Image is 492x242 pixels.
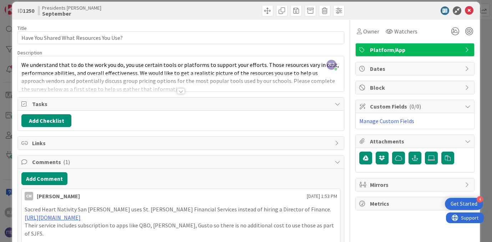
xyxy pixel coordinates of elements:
span: Platform/App [370,46,461,54]
input: type card name here... [17,31,344,44]
span: Description [17,49,42,56]
span: Support [15,1,32,10]
span: Comments [32,158,331,166]
span: Attachments [370,137,461,146]
span: ( 0/0 ) [409,103,421,110]
p: Sacred Heart Nativity San [PERSON_NAME] uses St. [PERSON_NAME] Financial Services instead of hiri... [25,205,337,221]
span: [DATE] 1:53 PM [307,193,337,200]
span: Presidents [PERSON_NAME] [42,5,101,11]
span: Dates [370,64,461,73]
span: Tasks [32,100,331,108]
span: Mirrors [370,180,461,189]
a: Manage Custom Fields [359,117,414,125]
span: Watchers [394,27,417,36]
button: Add Checklist [21,114,71,127]
div: CM [25,192,33,200]
div: Open Get Started checklist, remaining modules: 4 [445,198,483,210]
label: Title [17,25,27,31]
span: We understand that to do the work you do, you use certain tools or platforms to support your effo... [21,61,340,93]
button: Add Comment [21,172,67,185]
a: [URL][DOMAIN_NAME] [25,214,81,221]
div: Get Started [451,200,477,207]
span: Metrics [370,199,461,208]
b: September [42,11,101,16]
span: Custom Fields [370,102,461,111]
b: 1250 [23,7,34,14]
span: Block [370,83,461,92]
span: ID [17,6,34,15]
span: ( 1 ) [63,158,70,165]
span: Links [32,139,331,147]
div: [PERSON_NAME] [37,192,80,200]
span: RJ [326,60,336,70]
span: Owner [363,27,379,36]
div: 4 [477,196,483,202]
p: Their service includes subscription to apps like QBO, [PERSON_NAME], Gusto so there is no additio... [25,221,337,237]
